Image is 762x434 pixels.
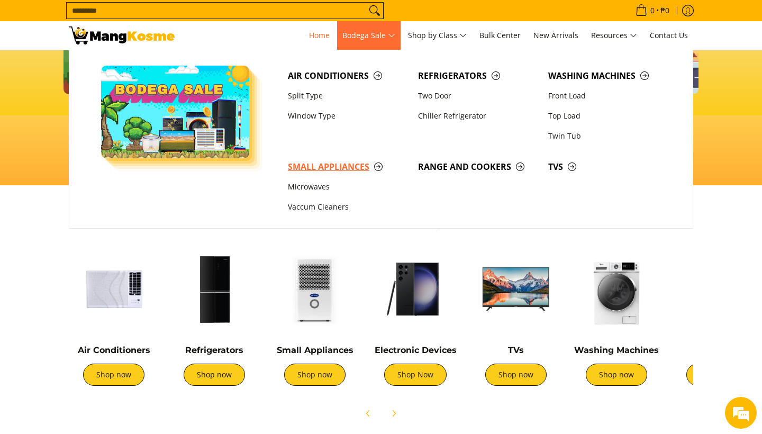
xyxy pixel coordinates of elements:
[184,364,245,386] a: Shop now
[548,160,668,174] span: TVs
[169,244,259,334] img: Refrigerators
[672,244,762,334] img: Cookers
[649,7,656,14] span: 0
[283,197,413,218] a: Vaccum Cleaners
[413,86,543,106] a: Two Door
[61,133,146,240] span: We're online!
[543,157,673,177] a: TVs
[418,160,538,174] span: Range and Cookers
[471,244,561,334] img: TVs
[366,3,383,19] button: Search
[283,66,413,86] a: Air Conditioners
[548,69,668,83] span: Washing Machines
[337,21,401,50] a: Bodega Sale
[357,402,380,425] button: Previous
[283,86,413,106] a: Split Type
[591,29,637,42] span: Resources
[686,364,748,386] a: Shop now
[474,21,526,50] a: Bulk Center
[55,59,178,73] div: Chat with us now
[659,7,671,14] span: ₱0
[384,364,447,386] a: Shop Now
[382,402,405,425] button: Next
[174,5,199,31] div: Minimize live chat window
[283,177,413,197] a: Microwaves
[283,157,413,177] a: Small Appliances
[185,345,243,355] a: Refrigerators
[342,29,395,42] span: Bodega Sale
[83,364,144,386] a: Shop now
[485,364,547,386] a: Shop now
[375,345,457,355] a: Electronic Devices
[528,21,584,50] a: New Arrivals
[370,244,460,334] img: Electronic Devices
[543,66,673,86] a: Washing Machines
[270,244,360,334] img: Small Appliances
[586,21,642,50] a: Resources
[571,244,661,334] img: Washing Machines
[418,69,538,83] span: Refrigerators
[632,5,673,16] span: •
[508,345,524,355] a: TVs
[413,66,543,86] a: Refrigerators
[586,364,647,386] a: Shop now
[277,345,353,355] a: Small Appliances
[304,21,335,50] a: Home
[533,30,578,40] span: New Arrivals
[543,86,673,106] a: Front Load
[288,160,407,174] span: Small Appliances
[413,106,543,126] a: Chiller Refrigerator
[543,126,673,146] a: Twin Tub
[284,364,346,386] a: Shop now
[283,106,413,126] a: Window Type
[574,345,659,355] a: Washing Machines
[413,157,543,177] a: Range and Cookers
[403,21,472,50] a: Shop by Class
[309,30,330,40] span: Home
[69,26,175,44] img: Mang Kosme: Your Home Appliances Warehouse Sale Partner!
[5,289,202,326] textarea: Type your message and hit 'Enter'
[408,29,467,42] span: Shop by Class
[69,244,159,334] img: Air Conditioners
[645,21,693,50] a: Contact Us
[479,30,521,40] span: Bulk Center
[650,30,688,40] span: Contact Us
[78,345,150,355] a: Air Conditioners
[543,106,673,126] a: Top Load
[288,69,407,83] span: Air Conditioners
[101,66,249,158] img: Bodega Sale
[185,21,693,50] nav: Main Menu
